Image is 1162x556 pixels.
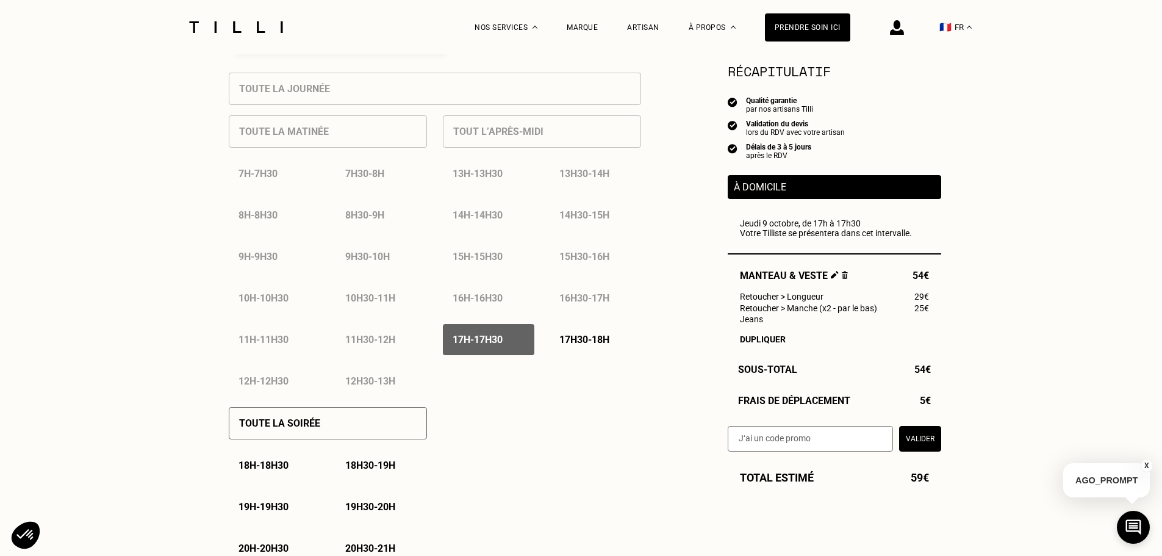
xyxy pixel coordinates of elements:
[765,13,850,42] a: Prendre soin ici
[914,364,931,375] span: 54€
[734,181,935,193] p: À domicile
[1063,463,1150,497] p: AGO_PROMPT
[746,151,811,160] div: après le RDV
[238,543,289,554] p: 20h - 20h30
[345,460,395,471] p: 18h30 - 19h
[740,334,929,344] div: Dupliquer
[740,314,763,324] span: Jeans
[185,21,287,33] img: Logo du service de couturière Tilli
[967,26,972,29] img: menu déroulant
[740,292,823,301] span: Retoucher > Longueur
[746,96,813,105] div: Qualité garantie
[914,303,929,313] span: 25€
[920,395,931,406] span: 5€
[740,270,848,281] span: Manteau & veste
[453,334,503,345] p: 17h - 17h30
[728,120,737,131] img: icon list info
[627,23,659,32] a: Artisan
[911,471,929,484] span: 59€
[728,143,737,154] img: icon list info
[728,364,941,375] div: Sous-Total
[740,228,929,238] p: Votre Tilliste se présentera dans cet intervalle.
[746,128,845,137] div: lors du RDV avec votre artisan
[913,270,929,281] span: 54€
[345,543,395,554] p: 20h30 - 21h
[728,395,941,406] div: Frais de déplacement
[939,21,952,33] span: 🇫🇷
[746,143,811,151] div: Délais de 3 à 5 jours
[731,26,736,29] img: Menu déroulant à propos
[914,292,929,301] span: 29€
[238,501,289,513] p: 19h - 19h30
[842,271,848,279] img: Supprimer
[728,471,941,484] div: Total estimé
[746,120,845,128] div: Validation du devis
[728,61,941,81] section: Récapitulatif
[728,96,737,107] img: icon list info
[728,426,893,452] input: J‘ai un code promo
[559,334,609,345] p: 17h30 - 18h
[567,23,598,32] a: Marque
[740,218,929,238] div: Jeudi 9 octobre, de 17h à 17h30
[345,501,395,513] p: 19h30 - 20h
[899,426,941,452] button: Valider
[1141,459,1153,472] button: X
[740,303,877,313] span: Retoucher > Manche (x2 - par le bas)
[890,20,904,35] img: icône connexion
[831,271,839,279] img: Éditer
[238,460,289,471] p: 18h - 18h30
[239,417,320,429] p: Toute la soirée
[533,26,537,29] img: Menu déroulant
[746,105,813,114] div: par nos artisans Tilli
